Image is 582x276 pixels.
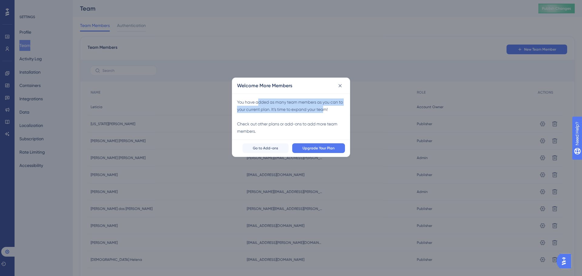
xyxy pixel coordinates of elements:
[14,2,38,9] span: Need Help?
[237,82,292,89] h2: Welcome More Members
[237,98,345,135] div: You have added as many team members as you can to your current plan. It’s time to expand your tea...
[303,146,335,151] span: Upgrade Your Plan
[557,252,575,270] iframe: UserGuiding AI Assistant Launcher
[253,146,278,151] span: Go to Add-ons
